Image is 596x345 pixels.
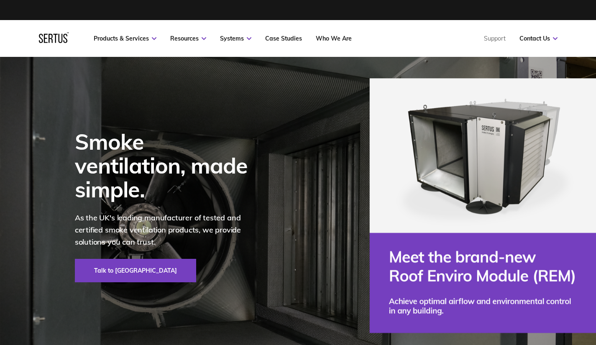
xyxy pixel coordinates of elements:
p: As the UK's leading manufacturer of tested and certified smoke ventilation products, we provide s... [75,212,259,248]
a: Support [484,35,506,42]
a: Case Studies [265,35,302,42]
a: Resources [170,35,206,42]
div: Smoke ventilation, made simple. [75,130,259,202]
a: Who We Are [316,35,352,42]
a: Talk to [GEOGRAPHIC_DATA] [75,259,196,282]
a: Systems [220,35,251,42]
a: Products & Services [94,35,156,42]
a: Contact Us [519,35,558,42]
